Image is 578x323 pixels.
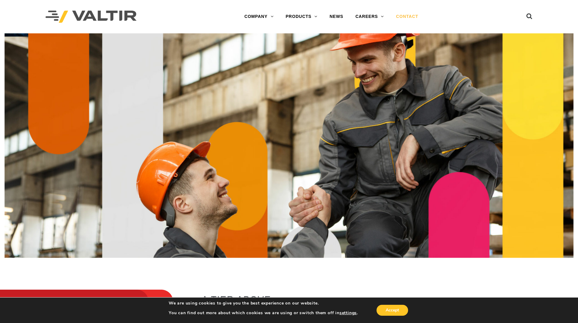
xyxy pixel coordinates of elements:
[377,305,408,316] button: Accept
[5,33,573,258] img: Contact_1
[323,11,349,23] a: NEWS
[46,11,137,23] img: Valtir
[169,310,358,316] p: You can find out more about which cookies we are using or switch them off in .
[340,310,357,316] button: settings
[169,301,358,306] p: We are using cookies to give you the best experience on our website.
[390,11,424,23] a: CONTACT
[238,11,279,23] a: COMPANY
[202,294,562,304] h2: A TIER ABOVE
[279,11,323,23] a: PRODUCTS
[349,11,390,23] a: CAREERS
